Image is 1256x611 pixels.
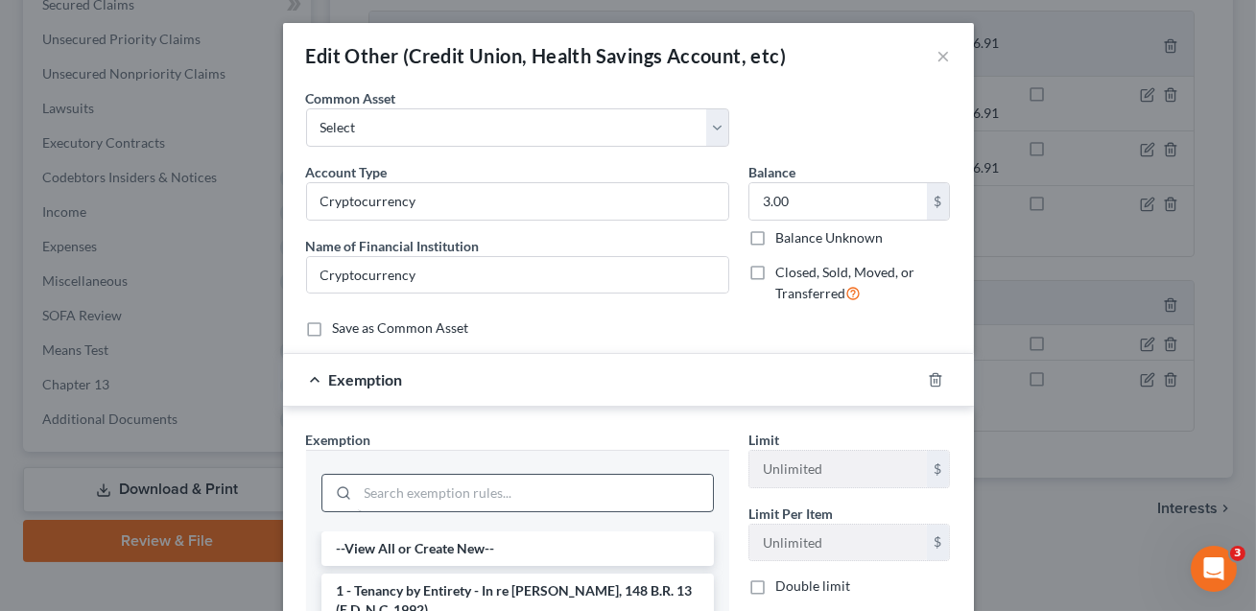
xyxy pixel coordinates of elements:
[775,576,850,596] label: Double limit
[306,238,480,254] span: Name of Financial Institution
[749,451,927,487] input: --
[321,531,714,566] li: --View All or Create New--
[748,504,833,524] label: Limit Per Item
[927,451,950,487] div: $
[307,257,728,294] input: Enter name...
[749,183,927,220] input: 0.00
[333,318,469,338] label: Save as Common Asset
[748,432,779,448] span: Limit
[927,183,950,220] div: $
[1191,546,1237,592] iframe: Intercom live chat
[937,44,951,67] button: ×
[358,475,713,511] input: Search exemption rules...
[306,432,371,448] span: Exemption
[1230,546,1245,561] span: 3
[749,525,927,561] input: --
[748,162,795,182] label: Balance
[307,183,728,220] input: Credit Union, HSA, etc
[775,228,883,247] label: Balance Unknown
[775,264,914,301] span: Closed, Sold, Moved, or Transferred
[306,88,396,108] label: Common Asset
[306,162,388,182] label: Account Type
[306,42,787,69] div: Edit Other (Credit Union, Health Savings Account, etc)
[927,525,950,561] div: $
[329,370,403,388] span: Exemption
